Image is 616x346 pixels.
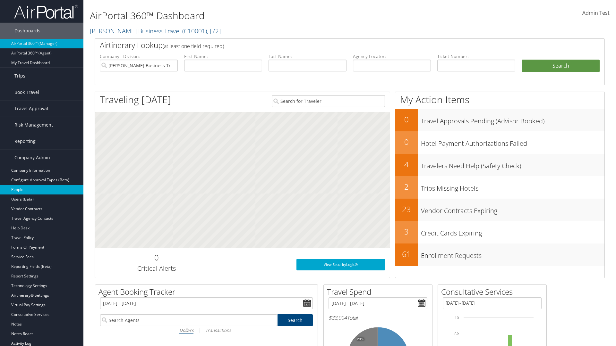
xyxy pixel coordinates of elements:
tspan: 23% [357,337,364,341]
a: 61Enrollment Requests [395,243,604,266]
h2: 2 [395,181,418,192]
a: 3Credit Cards Expiring [395,221,604,243]
a: 2Trips Missing Hotels [395,176,604,199]
h2: 0 [395,136,418,147]
img: airportal-logo.png [14,4,78,19]
h3: Travel Approvals Pending (Advisor Booked) [421,113,604,126]
span: Company Admin [14,150,50,166]
h6: Total [329,314,427,321]
h2: 0 [100,252,213,263]
h2: Agent Booking Tracker [98,286,318,297]
span: Dashboards [14,23,40,39]
span: Reporting [14,133,36,149]
h3: Enrollment Requests [421,248,604,260]
a: Search [278,314,313,326]
h2: 0 [395,114,418,125]
input: Search for Traveler [272,95,385,107]
h2: 3 [395,226,418,237]
div: | [100,326,313,334]
a: 4Travelers Need Help (Safety Check) [395,154,604,176]
h3: Credit Cards Expiring [421,226,604,238]
h3: Critical Alerts [100,264,213,273]
h3: Hotel Payment Authorizations Failed [421,136,604,148]
h1: My Action Items [395,93,604,106]
span: ( C10001 ) [182,27,207,35]
span: , [ 72 ] [207,27,221,35]
span: Travel Approval [14,101,48,117]
h2: 4 [395,159,418,170]
h3: Vendor Contracts Expiring [421,203,604,215]
tspan: 10 [455,316,459,320]
span: Admin Test [582,9,610,16]
h2: 23 [395,204,418,215]
button: Search [522,60,600,72]
a: 0Travel Approvals Pending (Advisor Booked) [395,109,604,131]
span: (at least one field required) [163,43,224,50]
h1: AirPortal 360™ Dashboard [90,9,436,22]
a: View SecurityLogic® [296,259,385,270]
h2: Airtinerary Lookup [100,40,557,51]
label: Last Name: [269,53,346,60]
h3: Travelers Need Help (Safety Check) [421,158,604,170]
h1: Traveling [DATE] [100,93,171,106]
input: Search Agents [100,314,277,326]
label: First Name: [184,53,262,60]
label: Company - Division: [100,53,178,60]
span: Risk Management [14,117,53,133]
span: Book Travel [14,84,39,100]
h2: Travel Spend [327,286,432,297]
h2: 61 [395,249,418,259]
h2: Consultative Services [441,286,546,297]
label: Agency Locator: [353,53,431,60]
a: Admin Test [582,3,610,23]
span: $33,004 [329,314,347,321]
label: Ticket Number: [437,53,515,60]
tspan: 7.5 [454,331,459,335]
a: 23Vendor Contracts Expiring [395,199,604,221]
a: 0Hotel Payment Authorizations Failed [395,131,604,154]
span: Trips [14,68,25,84]
a: [PERSON_NAME] Business Travel [90,27,221,35]
i: Transactions [205,327,231,333]
h3: Trips Missing Hotels [421,181,604,193]
i: Dollars [179,327,193,333]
